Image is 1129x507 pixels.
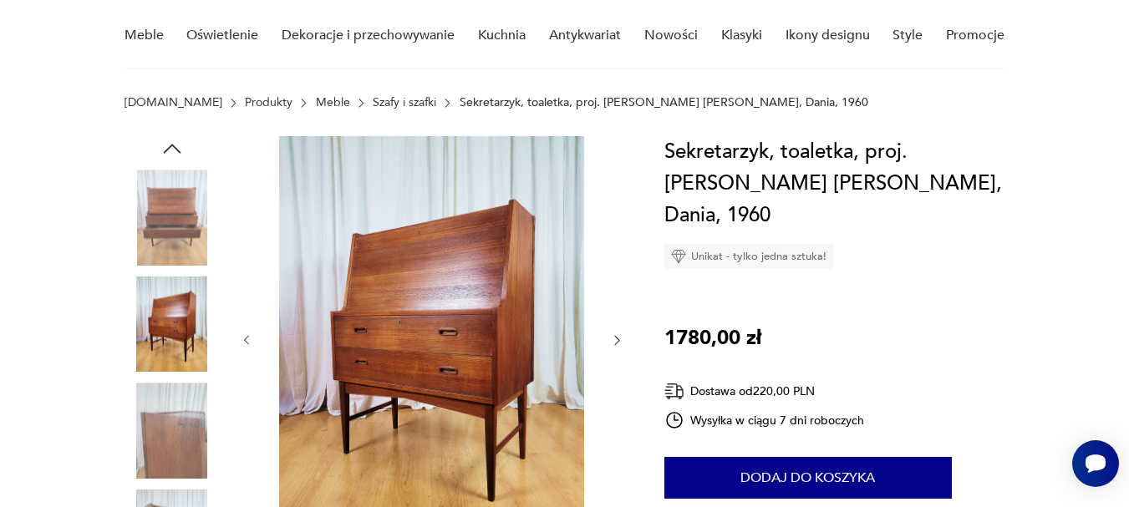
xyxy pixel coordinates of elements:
p: Sekretarzyk, toaletka, proj. [PERSON_NAME] [PERSON_NAME], Dania, 1960 [460,96,868,109]
h1: Sekretarzyk, toaletka, proj. [PERSON_NAME] [PERSON_NAME], Dania, 1960 [664,136,1017,231]
a: Dekoracje i przechowywanie [282,3,455,68]
p: 1780,00 zł [664,322,761,354]
img: Zdjęcie produktu Sekretarzyk, toaletka, proj. Arne Wahl Iversen, Dania, 1960 [125,170,220,265]
img: Ikona diamentu [671,249,686,264]
iframe: Smartsupp widget button [1072,440,1119,487]
a: Szafy i szafki [373,96,436,109]
a: Produkty [245,96,292,109]
a: [DOMAIN_NAME] [125,96,222,109]
img: Ikona dostawy [664,381,684,402]
div: Wysyłka w ciągu 7 dni roboczych [664,410,865,430]
a: Meble [316,96,350,109]
div: Dostawa od 220,00 PLN [664,381,865,402]
a: Nowości [644,3,698,68]
a: Promocje [946,3,1004,68]
a: Oświetlenie [186,3,258,68]
a: Style [893,3,923,68]
button: Dodaj do koszyka [664,457,952,499]
img: Zdjęcie produktu Sekretarzyk, toaletka, proj. Arne Wahl Iversen, Dania, 1960 [125,383,220,478]
a: Ikony designu [786,3,870,68]
div: Unikat - tylko jedna sztuka! [664,244,833,269]
a: Kuchnia [478,3,526,68]
a: Meble [125,3,164,68]
a: Klasyki [721,3,762,68]
a: Antykwariat [549,3,621,68]
img: Zdjęcie produktu Sekretarzyk, toaletka, proj. Arne Wahl Iversen, Dania, 1960 [125,276,220,372]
